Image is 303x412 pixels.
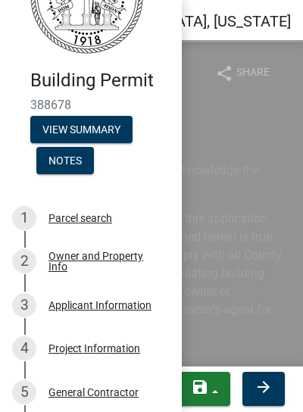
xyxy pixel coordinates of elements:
div: Project Information [48,343,140,354]
div: Owner and Property Info [48,251,158,272]
button: Notes [36,147,94,174]
button: shareShare [203,58,282,88]
button: View Summary [30,116,133,143]
wm-modal-confirm: Notes [36,155,94,167]
div: 1 [12,206,36,230]
button: arrow_forward [242,372,285,406]
i: share [215,64,233,83]
div: 5 [12,380,36,404]
div: Applicant Information [48,300,151,311]
div: Parcel search [48,213,112,223]
div: 4 [12,336,36,360]
h4: Building Permit [30,70,170,92]
div: 3 [12,293,36,317]
button: save [179,372,230,406]
span: Share [236,64,270,83]
div: 2 [12,249,36,273]
div: General Contractor [48,387,139,398]
span: 388678 [30,98,158,112]
i: save [191,378,209,396]
wm-modal-confirm: Summary [30,124,133,136]
i: arrow_forward [255,378,273,396]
